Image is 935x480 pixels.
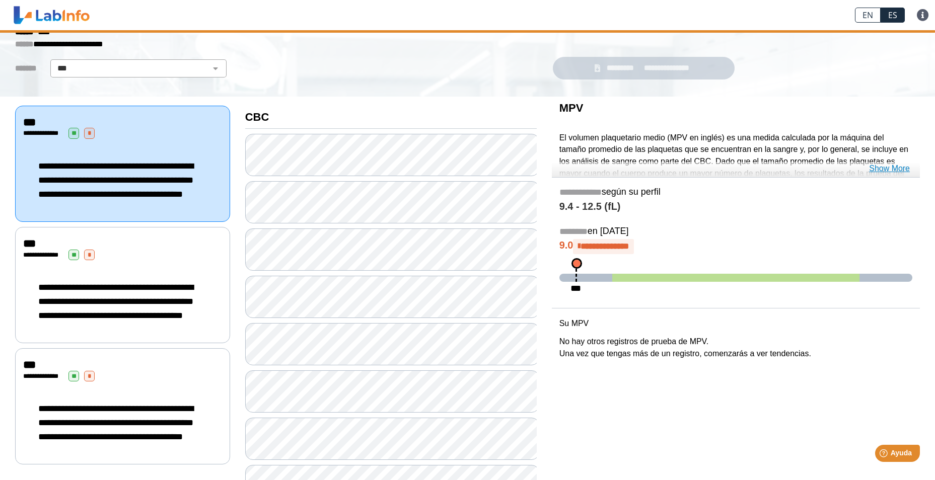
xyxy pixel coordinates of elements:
[559,201,912,213] h4: 9.4 - 12.5 (fL)
[881,8,905,23] a: ES
[855,8,881,23] a: EN
[559,102,584,114] b: MPV
[869,163,910,175] a: Show More
[559,336,912,360] p: No hay otros registros de prueba de MPV. Una vez que tengas más de un registro, comenzarás a ver ...
[559,239,912,254] h4: 9.0
[245,111,269,123] b: CBC
[845,441,924,469] iframe: Help widget launcher
[559,132,912,204] p: El volumen plaquetario medio (MPV en inglés) es una medida calculada por la máquina del tamaño pr...
[559,187,912,198] h5: según su perfil
[559,317,912,330] p: Su MPV
[559,226,912,237] h5: en [DATE]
